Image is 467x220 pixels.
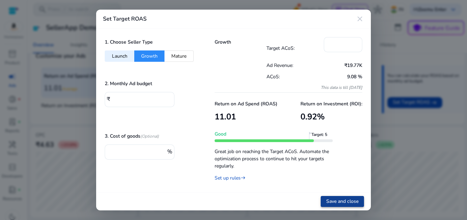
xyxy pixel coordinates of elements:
[321,196,364,207] button: Save and close
[140,134,159,139] i: (Optional)
[105,81,152,87] h5: 2. Monthly Ad budget
[215,130,333,138] p: Good
[167,148,172,155] span: %
[134,50,164,62] button: Growth
[215,100,277,107] p: Return on Ad Spend (ROAS)
[314,73,362,80] p: 9.08 %
[311,132,335,142] span: Target: 5
[317,111,325,122] span: %
[215,175,246,181] a: Set up rules
[215,144,333,170] p: Great job on reaching the Target ACoS. Automate the optimization process to continue to hit your ...
[103,16,147,22] h4: Set Target ROAS
[266,73,315,80] p: ACoS:
[241,174,246,182] mat-icon: east
[105,134,159,139] h5: 3. Cost of goods
[300,112,362,122] h3: 0.92
[215,39,266,45] h5: Growth
[266,85,363,90] p: This data is till [DATE]
[326,198,358,205] span: Save and close
[164,50,194,62] button: Mature
[215,112,277,122] h3: 11.01
[314,62,362,69] p: ₹19.77K
[300,100,362,107] p: Return on Investment (ROI):
[105,50,134,62] button: Launch
[107,95,110,103] span: ₹
[266,45,324,52] p: Target ACoS:
[356,15,364,23] mat-icon: close
[105,39,153,45] h5: 1. Choose Seller Type
[266,62,315,69] p: Ad Revenue:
